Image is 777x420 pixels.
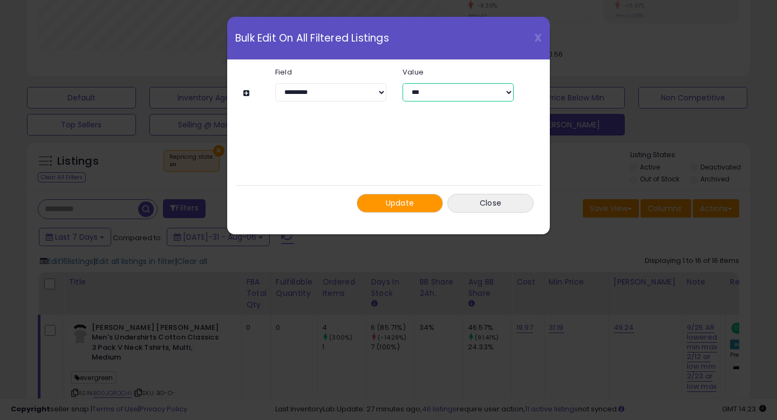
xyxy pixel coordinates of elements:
[235,33,389,43] span: Bulk Edit On All Filtered Listings
[447,194,534,213] button: Close
[267,69,394,76] label: Field
[386,198,414,208] span: Update
[534,30,542,45] span: X
[394,69,522,76] label: Value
